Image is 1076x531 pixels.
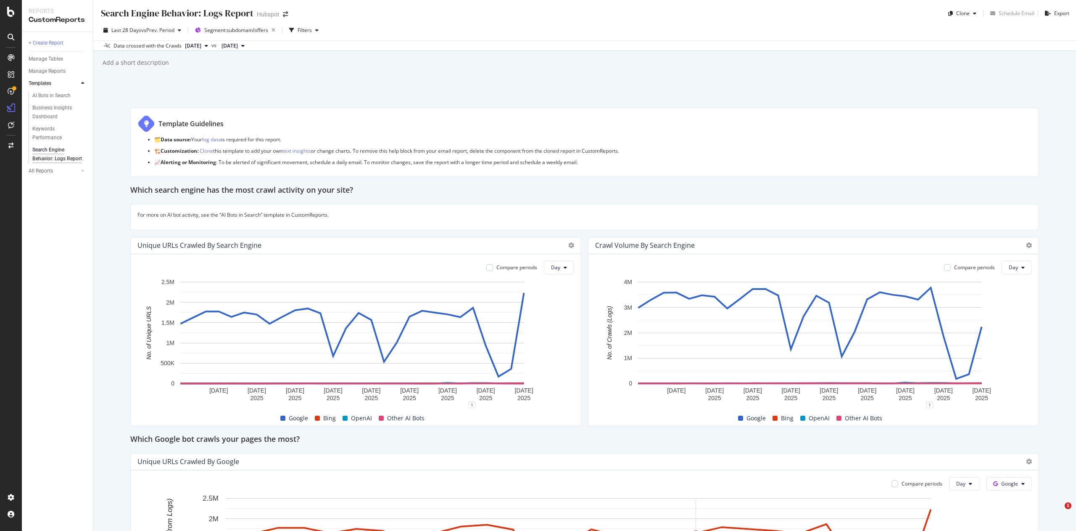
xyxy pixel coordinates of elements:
[137,241,261,250] div: Unique URLs Crawled By Search Engine
[286,24,322,37] button: Filters
[479,394,492,401] text: 2025
[32,91,87,100] a: AI Bots in Search
[113,42,182,50] div: Data crossed with the Crawls
[469,401,475,408] div: 1
[192,24,279,37] button: Segment:subdomain/offers
[517,394,530,401] text: 2025
[496,264,537,271] div: Compare periods
[624,279,632,285] text: 4M
[324,387,343,393] text: [DATE]
[130,433,1039,446] div: Which Google bot crawls your pages the most?
[158,119,224,129] div: Template Guidelines
[438,387,457,393] text: [DATE]
[154,147,1032,154] p: 🏗️ this template to add your own or change charts. To remove this help block from your email repo...
[130,204,1039,230] div: For more on AI bot activity, see the “AI Bots in Search” template in CustomReports.
[1009,264,1018,271] span: Day
[624,329,632,336] text: 2M
[999,10,1034,17] div: Schedule Email
[899,394,912,401] text: 2025
[32,104,87,121] a: Business Insights Dashboard
[218,41,248,51] button: [DATE]
[222,42,238,50] span: 2025 Jul. 29th
[365,394,378,401] text: 2025
[926,401,933,408] div: 1
[937,394,950,401] text: 2025
[130,184,353,197] h2: Which search engine has the most crawl activity on your site?
[744,387,762,393] text: [DATE]
[248,387,266,393] text: [DATE]
[896,387,915,393] text: [DATE]
[102,58,169,67] div: Add a short description
[820,387,838,393] text: [DATE]
[29,167,79,175] a: All Reports
[624,355,632,361] text: 1M
[588,237,1039,426] div: Crawl Volume By Search EngineCompare periodsDayA chart.1GoogleBingOpenAIOther AI Bots
[145,305,152,359] text: No. of Unique URLS
[288,394,301,401] text: 2025
[595,241,695,250] div: Crawl Volume By Search Engine
[161,360,174,366] text: 500K
[400,387,419,393] text: [DATE]
[514,387,533,393] text: [DATE]
[29,79,79,88] a: Templates
[203,494,219,502] text: 2.5M
[986,477,1032,491] button: Google
[250,394,263,401] text: 2025
[32,146,87,163] a: Search Engine Behavior: Logs Report
[403,394,416,401] text: 2025
[32,125,79,142] div: Keywords Performance
[204,27,268,34] span: Segment: subdomain/offers
[975,394,988,401] text: 2025
[211,42,218,49] span: vs
[32,146,82,163] div: Search Engine Behavior: Logs Report
[544,261,574,274] button: Day
[551,264,560,271] span: Day
[208,515,219,523] text: 2M
[708,394,721,401] text: 2025
[29,167,53,175] div: All Reports
[298,27,312,34] div: Filters
[667,387,686,393] text: [DATE]
[606,306,613,360] text: No. of Crawls (Logs)
[1042,7,1069,20] button: Export
[902,480,942,487] div: Compare periods
[200,147,213,154] a: Clone
[861,394,874,401] text: 2025
[166,340,174,346] text: 1M
[1065,502,1071,509] span: 1
[387,413,425,423] span: Other AI Bots
[746,394,759,401] text: 2025
[154,159,1032,166] p: 📈 : To be alerted of significant movement, schedule a daily email. To monitor changes, save the r...
[29,67,66,76] div: Manage Reports
[972,387,991,393] text: [DATE]
[29,39,87,48] a: + Create Report
[161,279,174,285] text: 2.5M
[29,39,63,48] div: + Create Report
[705,387,724,393] text: [DATE]
[202,136,221,143] a: log data
[289,413,308,423] span: Google
[362,387,380,393] text: [DATE]
[137,278,567,405] svg: A chart.
[282,147,311,154] a: text insights
[1054,10,1069,17] div: Export
[746,413,766,423] span: Google
[945,7,980,20] button: Clone
[327,394,340,401] text: 2025
[29,67,87,76] a: Manage Reports
[29,55,87,64] a: Manage Tables
[154,136,1032,143] p: 🗂️ Your is required for this report.
[100,7,253,20] div: Search Engine Behavior: Logs Report
[823,394,836,401] text: 2025
[141,27,174,34] span: vs Prev. Period
[32,125,87,142] a: Keywords Performance
[954,264,995,271] div: Compare periods
[956,10,970,17] div: Clone
[595,278,1025,405] svg: A chart.
[130,108,1039,177] div: Template Guidelines 🗂️Data source:Yourlog datais required for this report. 🏗️Customization: Clone...
[161,319,174,326] text: 1.5M
[781,413,794,423] span: Bing
[161,136,191,143] strong: Data source:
